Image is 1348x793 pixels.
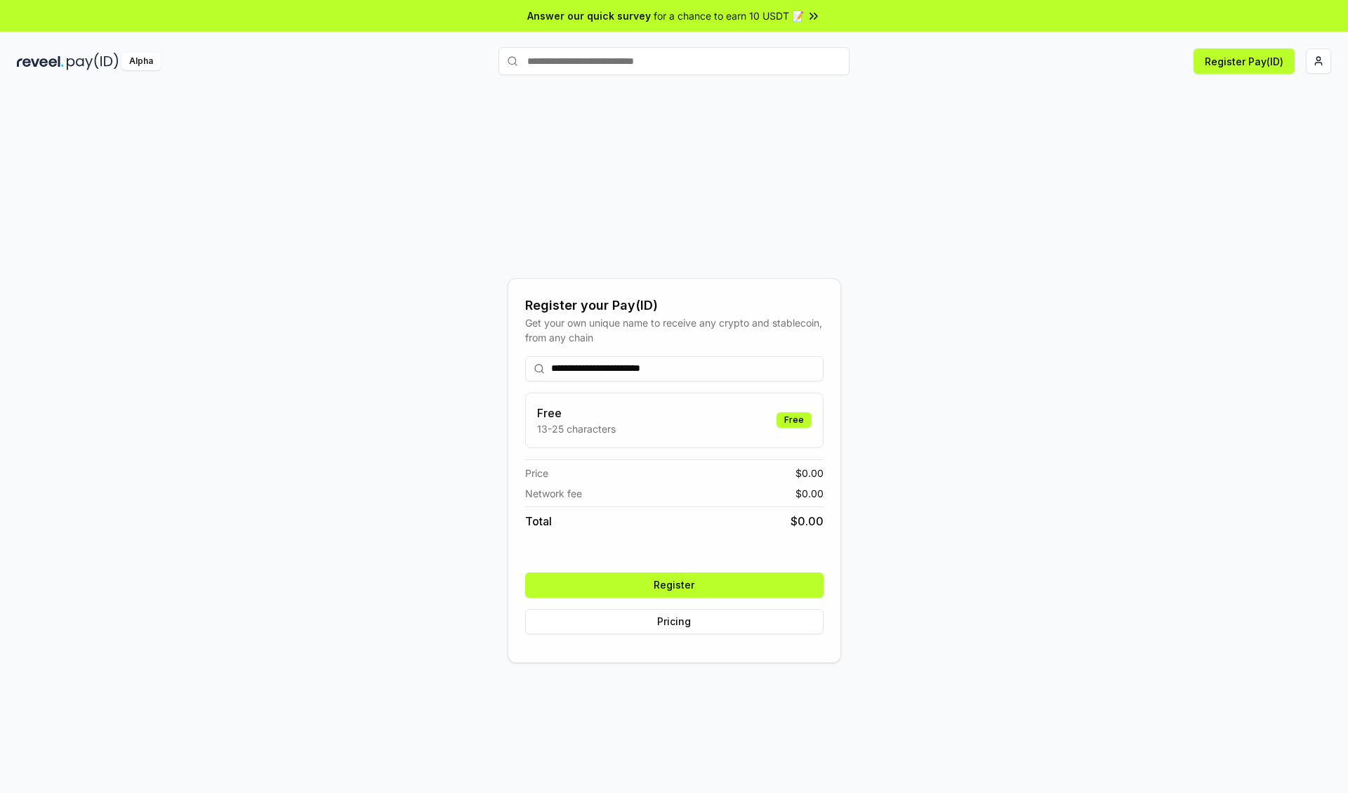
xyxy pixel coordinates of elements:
[1194,48,1295,74] button: Register Pay(ID)
[67,53,119,70] img: pay_id
[654,8,804,23] span: for a chance to earn 10 USDT 📝
[791,513,824,530] span: $ 0.00
[537,405,616,421] h3: Free
[525,513,552,530] span: Total
[537,421,616,436] p: 13-25 characters
[525,609,824,634] button: Pricing
[525,466,548,480] span: Price
[525,296,824,315] div: Register your Pay(ID)
[527,8,651,23] span: Answer our quick survey
[795,486,824,501] span: $ 0.00
[777,412,812,428] div: Free
[525,315,824,345] div: Get your own unique name to receive any crypto and stablecoin, from any chain
[17,53,64,70] img: reveel_dark
[795,466,824,480] span: $ 0.00
[525,486,582,501] span: Network fee
[121,53,161,70] div: Alpha
[525,572,824,598] button: Register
